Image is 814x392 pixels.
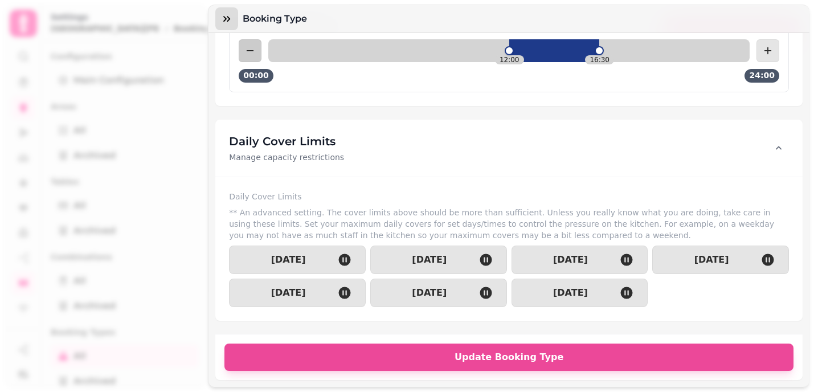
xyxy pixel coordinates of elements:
[243,12,312,26] h3: Booking Type
[229,152,344,163] p: Manage capacity restrictions
[526,255,616,264] span: [DATE]
[229,246,366,274] button: [DATE]
[243,255,333,264] span: [DATE]
[370,246,507,274] button: [DATE]
[239,39,261,62] button: Add item
[238,353,780,362] span: Update Booking Type
[666,255,756,264] span: [DATE]
[243,288,333,297] span: [DATE]
[370,279,507,307] button: [DATE]
[384,288,475,297] span: [DATE]
[224,344,793,371] button: Update Booking Type
[526,288,616,297] span: [DATE]
[384,255,475,264] span: [DATE]
[229,279,366,307] button: [DATE]
[756,39,779,62] button: Add item
[229,207,789,241] p: ** An advanced setting. The cover limits above should be more than sufficient. Unless you really ...
[512,279,648,307] button: [DATE]
[745,69,779,83] p: 24:00
[652,246,789,274] button: [DATE]
[229,191,789,202] label: Daily Cover Limits
[229,133,344,149] h3: Daily Cover Limits
[512,246,648,274] button: [DATE]
[239,69,273,83] p: 00:00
